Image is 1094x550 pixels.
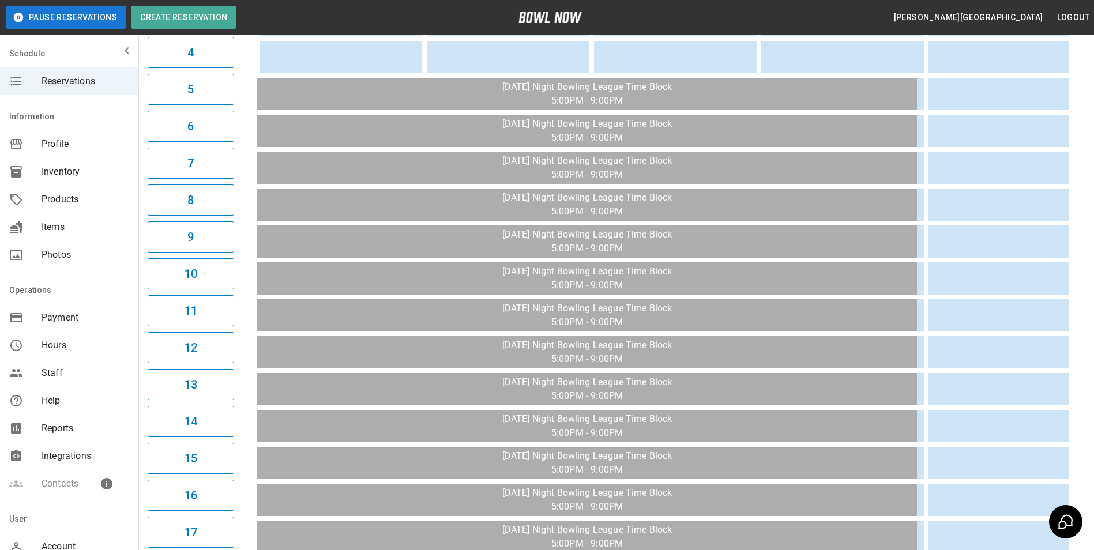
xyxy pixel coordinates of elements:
span: Integrations [42,449,129,463]
h6: 16 [185,486,197,504]
button: 12 [148,332,234,363]
button: 10 [148,258,234,289]
span: Profile [42,137,129,151]
button: 17 [148,517,234,548]
button: 11 [148,295,234,326]
button: [PERSON_NAME][GEOGRAPHIC_DATA] [889,7,1048,28]
h6: 4 [187,43,194,62]
button: 6 [148,111,234,142]
button: 16 [148,480,234,511]
button: 7 [148,148,234,179]
span: Items [42,220,129,234]
h6: 13 [185,375,197,394]
span: Inventory [42,165,129,179]
button: 13 [148,369,234,400]
span: Reservations [42,74,129,88]
h6: 8 [187,191,194,209]
span: Products [42,193,129,206]
span: Hours [42,338,129,352]
button: 14 [148,406,234,437]
button: 4 [148,37,234,68]
h6: 5 [187,80,194,99]
h6: 11 [185,302,197,320]
h6: 12 [185,338,197,357]
button: 8 [148,184,234,216]
span: Staff [42,366,129,380]
h6: 7 [187,154,194,172]
span: Payment [42,311,129,325]
h6: 6 [187,117,194,135]
h6: 9 [187,228,194,246]
button: 9 [148,221,234,253]
h6: 15 [185,449,197,468]
span: Reports [42,421,129,435]
h6: 14 [185,412,197,431]
button: Pause Reservations [6,6,126,29]
button: 5 [148,74,234,105]
button: Logout [1052,7,1094,28]
img: logo [518,12,582,23]
button: Create Reservation [131,6,236,29]
h6: 10 [185,265,197,283]
h6: 17 [185,523,197,541]
span: Photos [42,248,129,262]
span: Help [42,394,129,408]
button: 15 [148,443,234,474]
